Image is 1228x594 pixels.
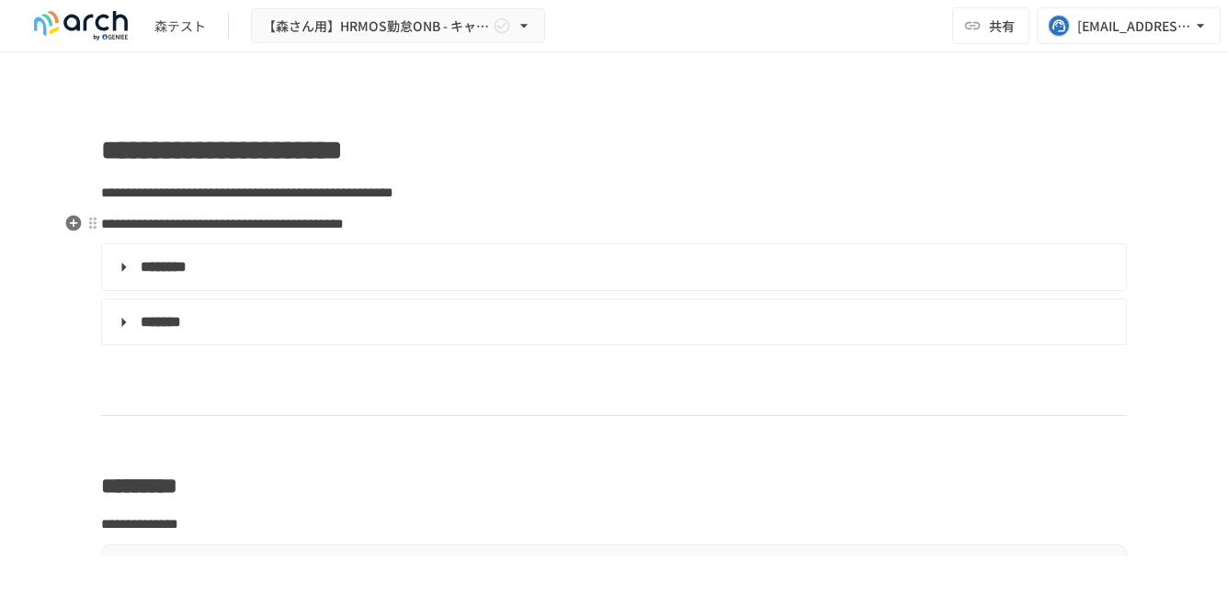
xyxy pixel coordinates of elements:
[952,7,1029,44] button: 共有
[154,17,206,36] div: 森テスト
[22,11,140,40] img: logo-default@2x-9cf2c760.svg
[1037,7,1221,44] button: [EMAIL_ADDRESS][DOMAIN_NAME]
[263,15,489,38] span: 【森さん用】HRMOS勤怠ONB - キャッチアップ
[1077,15,1191,38] div: [EMAIL_ADDRESS][DOMAIN_NAME]
[989,16,1015,36] span: 共有
[251,8,545,44] button: 【森さん用】HRMOS勤怠ONB - キャッチアップ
